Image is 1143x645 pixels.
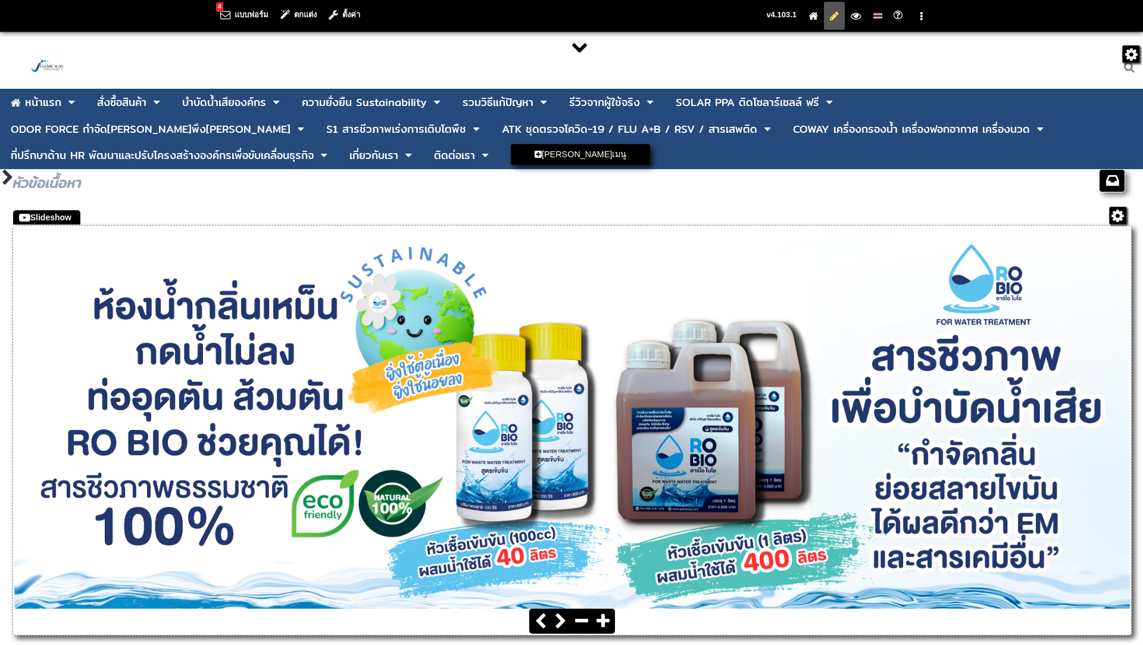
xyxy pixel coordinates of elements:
[329,10,360,19] a: ตั้งค่า
[341,144,421,167] li: ลากเพื่อย้ายตำแหน่ง
[280,10,317,19] a: ตกแต่ง
[511,144,650,164] a: [PERSON_NAME]เมนู
[571,38,588,55] div: ซ่อนพื้นที่ส่วนหัว
[25,94,61,111] div: หน้าแรก
[182,97,266,108] div: บําบัดน้ำเสียองค์กร
[88,91,170,114] li: ลากเพื่อย้ายตำแหน่ง
[643,93,657,112] span: คลิกเพื่อแสดงเมนูระดับ 2
[326,118,466,141] a: S1 สารชีวภาพเร่งการเติบโตพืช
[425,144,498,167] li: ลากเพื่อย้ายตำแหน่ง
[536,93,551,112] span: คลิกเพื่อแสดงเมนูระดับ 2
[493,118,780,141] li: ลากเพื่อย้ายตำแหน่ง
[349,150,398,161] div: เกี่ยวกับเรา
[149,93,164,112] span: คลิกเพื่อแสดงเมนูระดับ 2
[326,124,466,135] div: S1 สารชีวภาพเร่งการเติบโตพืช
[64,93,79,112] span: คลิกเพื่อแสดงเมนูระดับ 2
[2,118,314,141] li: ลากเพื่อย้ายตำแหน่ง
[845,2,867,30] li: มุมมองผู้ชม
[11,150,314,161] div: ที่ปรึกษาด้าน HR พัฒนาและปรับโครงสร้างองค์กรเพื่อขับเคลื่อนธุรกิจ
[317,118,489,141] li: ลากเพื่อย้ายตำแหน่ง
[760,120,775,139] span: คลิกเพื่อแสดงเมนูระดับ 2
[269,93,283,112] span: คลิกเพื่อแสดงเมนูระดับ 2
[454,91,557,114] li: ลากเพื่อย้ายตำแหน่ง
[11,91,61,114] a: หน้าแรก
[502,124,757,135] div: ATK ชุดตรวจโควิด-19 / FLU A+B / RSV / สารเสพติด
[463,97,533,108] div: รวมวิธีแก้ปัญหา
[317,146,331,165] span: คลิกเพื่อแสดงเมนูระดับ 2
[2,144,337,167] li: ลากเพื่อย้ายตำแหน่ง
[302,91,427,114] a: ความยั่งยืน Sustainability
[1033,120,1047,139] span: คลิกเพื่อแสดงเมนูระดับ 2
[793,118,1030,141] a: COWAY เครื่องกรองน้ำ เครื่องฟอกอากาศ เครื่องนวด
[173,91,289,114] li: ลากเพื่อย้ายตำแหน่ง
[97,97,146,108] div: สั่งซื้อสินค้า
[349,144,398,167] a: เกี่ยวกับเรา
[793,124,1030,135] div: COWAY เครื่องกรองน้ำ เครื่องฟอกอากาศ เครื่องนวด
[216,2,223,12] div: 4
[824,2,845,30] li: มุมมองแก้ไข
[30,49,65,85] img: large-1644130236041.jpg
[220,10,268,19] a: แบบฟอร์ม
[401,146,416,165] span: คลิกเพื่อแสดงเมนูระดับ 2
[502,118,757,141] a: ATK ชุดตรวจโควิด-19 / FLU A+B / RSV / สารเสพติด
[11,124,291,135] div: ODOR FORCE กำจัด[PERSON_NAME]พึง[PERSON_NAME]
[2,169,12,189] div: แสดงพื้นที่ด้านข้าง
[434,150,475,161] div: ติดต่อเรา
[1100,170,1125,192] div: คลังเนื้อหา (ไม่แสดงในเมนู)
[463,91,533,114] a: รวมวิธีแก้ปัญหา
[676,97,819,108] div: SOLAR PPA ติดโซลาร์เซลล์ ฟรี
[434,144,475,167] a: ติดต่อเรา
[293,120,308,139] span: คลิกเพื่อแสดงเมนูระดับ 2
[2,91,85,114] li: ลากเพื่อย้ายตำแหน่ง
[302,97,427,108] div: ความยั่งยืน Sustainability
[11,118,291,141] a: ODOR FORCE กำจัด[PERSON_NAME]พึง[PERSON_NAME]
[822,93,836,112] span: คลิกเพื่อแสดงเมนูระดับ 2
[569,97,640,108] div: รีวิวจากผู้ใช้จริง
[182,91,266,114] a: บําบัดน้ำเสียองค์กร
[293,91,450,114] li: ลากเพื่อย้ายตำแหน่ง
[676,91,819,114] a: SOLAR PPA ติดโซลาร์เซลล์ ฟรี
[808,11,818,20] a: ไปยังหน้าแรก
[784,118,1053,141] li: ลากเพื่อย้ายตำแหน่ง
[469,120,483,139] span: คลิกเพื่อแสดงเมนูระดับ 2
[569,91,640,114] a: รีวิวจากผู้ใช้จริง
[13,210,80,225] div: ลากเพื่อย้ายตำแหน่ง
[478,146,492,165] span: คลิกเพื่อแสดงเมนูระดับ 2
[430,93,444,112] span: คลิกเพื่อแสดงเมนูระดับ 2
[502,144,659,165] li: ลากเพื่อย้ายตำแหน่ง
[97,91,146,114] a: สั่งซื้อสินค้า
[667,91,842,114] li: ลากเพื่อย้ายตำแหน่ง
[560,91,663,114] li: ลากเพื่อย้ายตำแหน่ง
[11,144,314,167] a: ที่ปรึกษาด้าน HR พัฒนาและปรับโครงสร้างองค์กรเพื่อขับเคลื่อนธุรกิจ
